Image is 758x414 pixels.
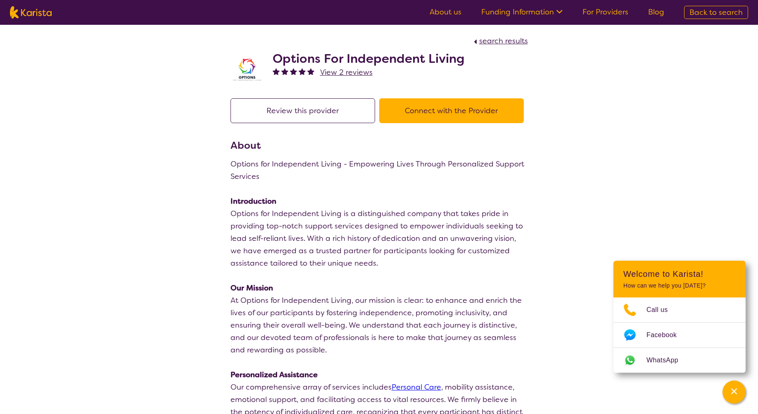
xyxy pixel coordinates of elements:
span: search results [479,36,528,46]
img: fullstar [307,68,314,75]
a: About us [430,7,461,17]
a: Funding Information [481,7,563,17]
p: Options for Independent Living is a distinguished company that takes pride in providing top-notch... [230,207,528,269]
span: Call us [646,304,678,316]
a: View 2 reviews [320,66,373,79]
img: fullstar [281,68,288,75]
a: Web link opens in a new tab. [613,348,746,373]
a: Review this provider [230,106,379,116]
strong: Introduction [230,196,276,206]
a: Back to search [684,6,748,19]
a: Personal Care [392,382,441,392]
span: View 2 reviews [320,67,373,77]
img: fullstar [273,68,280,75]
ul: Choose channel [613,297,746,373]
button: Connect with the Provider [379,98,524,123]
p: At Options for Independent Living, our mission is clear: to enhance and enrich the lives of our p... [230,294,528,356]
div: Channel Menu [613,261,746,373]
span: Facebook [646,329,687,341]
strong: Our Mission [230,283,273,293]
img: fullstar [299,68,306,75]
span: Back to search [689,7,743,17]
a: Blog [648,7,664,17]
strong: Personalized Assistance [230,370,318,380]
p: Options for Independent Living - Empowering Lives Through Personalized Support Services [230,158,528,183]
h2: Options For Independent Living [273,51,464,66]
img: Karista logo [10,6,52,19]
a: search results [472,36,528,46]
p: How can we help you [DATE]? [623,282,736,289]
h3: About [230,138,528,153]
button: Review this provider [230,98,375,123]
a: For Providers [582,7,628,17]
img: fullstar [290,68,297,75]
img: stgs1ttov8uwf8tdpp19.png [230,58,264,81]
button: Channel Menu [722,381,746,404]
h2: Welcome to Karista! [623,269,736,279]
a: Connect with the Provider [379,106,528,116]
span: WhatsApp [646,354,688,366]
